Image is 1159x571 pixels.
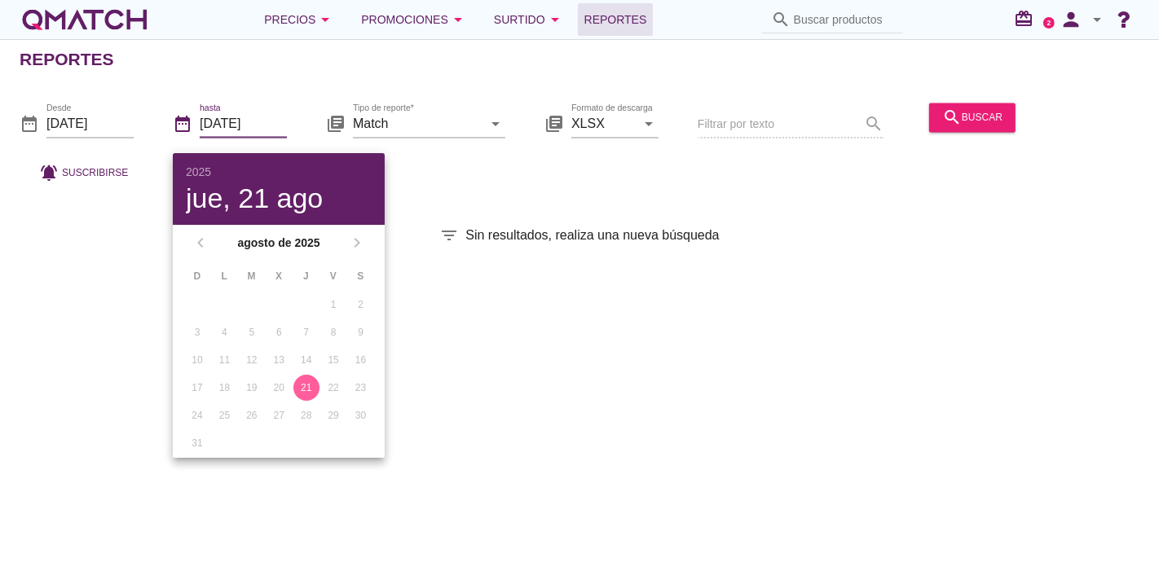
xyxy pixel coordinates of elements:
[62,165,128,180] span: Suscribirse
[1043,17,1055,29] a: 2
[20,3,150,36] a: white-qmatch-logo
[293,262,319,290] th: J
[584,10,647,29] span: Reportes
[486,114,505,134] i: arrow_drop_down
[571,111,636,137] input: Formato de descarga
[215,235,342,252] strong: agosto de 2025
[326,114,346,134] i: library_books
[578,3,654,36] a: Reportes
[184,262,209,290] th: D
[20,46,114,72] h2: Reportes
[20,114,39,134] i: date_range
[293,380,319,395] div: 21
[544,114,564,134] i: library_books
[639,114,659,134] i: arrow_drop_down
[200,111,287,137] input: hasta
[315,10,335,29] i: arrow_drop_down
[211,262,236,290] th: L
[348,3,481,36] button: Promociones
[465,226,719,245] span: Sin resultados, realiza una nueva búsqueda
[1055,8,1087,31] i: person
[186,184,372,212] div: jue, 21 ago
[46,111,134,137] input: Desde
[1087,10,1107,29] i: arrow_drop_down
[39,163,62,182] i: notifications_active
[239,262,264,290] th: M
[353,111,483,137] input: Tipo de reporte*
[439,226,459,245] i: filter_list
[293,375,319,401] button: 21
[929,103,1016,132] button: buscar
[251,3,348,36] button: Precios
[1014,9,1040,29] i: redeem
[264,10,335,29] div: Precios
[186,166,372,178] div: 2025
[942,108,962,127] i: search
[320,262,346,290] th: V
[361,10,468,29] div: Promociones
[26,158,141,187] button: Suscribirse
[173,114,192,134] i: date_range
[1047,19,1051,26] text: 2
[794,7,893,33] input: Buscar productos
[494,10,565,29] div: Surtido
[348,262,373,290] th: S
[448,10,468,29] i: arrow_drop_down
[266,262,291,290] th: X
[545,10,565,29] i: arrow_drop_down
[481,3,578,36] button: Surtido
[771,10,791,29] i: search
[942,108,1003,127] div: buscar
